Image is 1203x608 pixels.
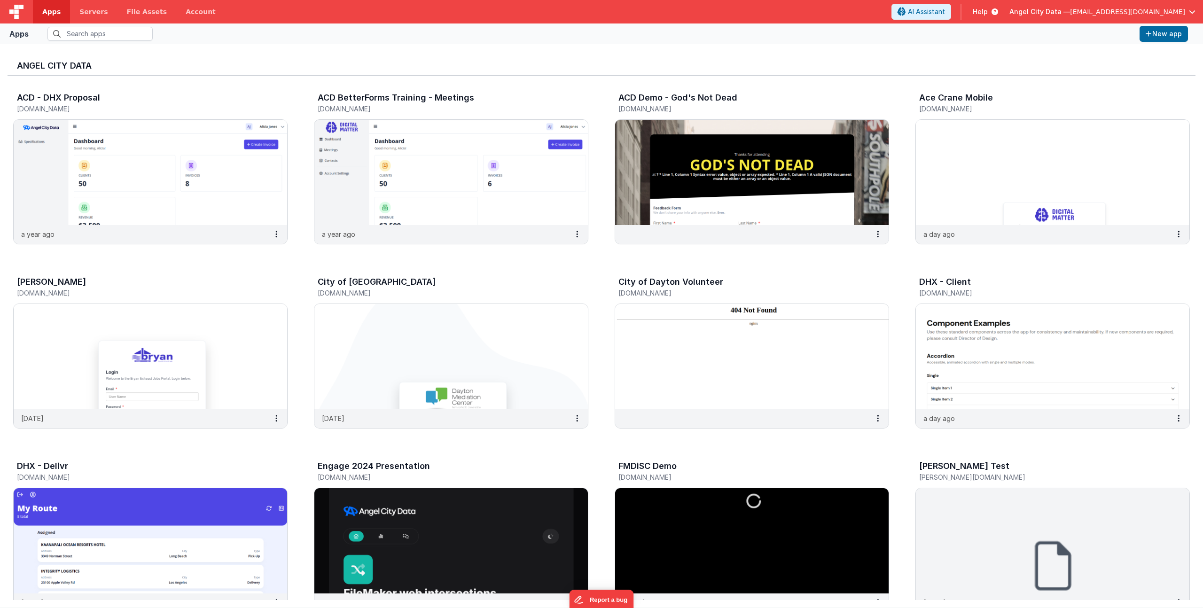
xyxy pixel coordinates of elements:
[17,61,1186,70] h3: Angel City Data
[973,7,988,16] span: Help
[127,7,167,16] span: File Assets
[908,7,945,16] span: AI Assistant
[618,277,723,287] h3: City of Dayton Volunteer
[919,474,1166,481] h5: [PERSON_NAME][DOMAIN_NAME]
[21,413,44,423] p: [DATE]
[318,105,565,112] h5: [DOMAIN_NAME]
[318,277,436,287] h3: City of [GEOGRAPHIC_DATA]
[79,7,108,16] span: Servers
[923,229,955,239] p: a day ago
[318,289,565,296] h5: [DOMAIN_NAME]
[919,289,1166,296] h5: [DOMAIN_NAME]
[1009,7,1070,16] span: Angel City Data —
[618,93,737,102] h3: ACD Demo - God's Not Dead
[9,28,29,39] div: Apps
[21,598,44,608] p: [DATE]
[47,27,153,41] input: Search apps
[618,105,866,112] h5: [DOMAIN_NAME]
[919,461,1009,471] h3: [PERSON_NAME] Test
[1070,7,1185,16] span: [EMAIL_ADDRESS][DOMAIN_NAME]
[17,105,264,112] h5: [DOMAIN_NAME]
[919,93,993,102] h3: Ace Crane Mobile
[919,105,1166,112] h5: [DOMAIN_NAME]
[318,93,474,102] h3: ACD BetterForms Training - Meetings
[919,277,971,287] h3: DHX - Client
[322,598,355,608] p: a year ago
[17,277,86,287] h3: [PERSON_NAME]
[1140,26,1188,42] button: New app
[17,289,264,296] h5: [DOMAIN_NAME]
[618,461,677,471] h3: FMDiSC Demo
[322,413,344,423] p: [DATE]
[923,413,955,423] p: a day ago
[42,7,61,16] span: Apps
[923,598,946,608] p: [DATE]
[17,93,100,102] h3: ACD - DHX Proposal
[318,461,430,471] h3: Engage 2024 Presentation
[318,474,565,481] h5: [DOMAIN_NAME]
[891,4,951,20] button: AI Assistant
[618,289,866,296] h5: [DOMAIN_NAME]
[1009,7,1195,16] button: Angel City Data — [EMAIL_ADDRESS][DOMAIN_NAME]
[21,229,55,239] p: a year ago
[322,229,355,239] p: a year ago
[618,474,866,481] h5: [DOMAIN_NAME]
[17,474,264,481] h5: [DOMAIN_NAME]
[17,461,68,471] h3: DHX - Delivr
[623,598,645,608] p: [DATE]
